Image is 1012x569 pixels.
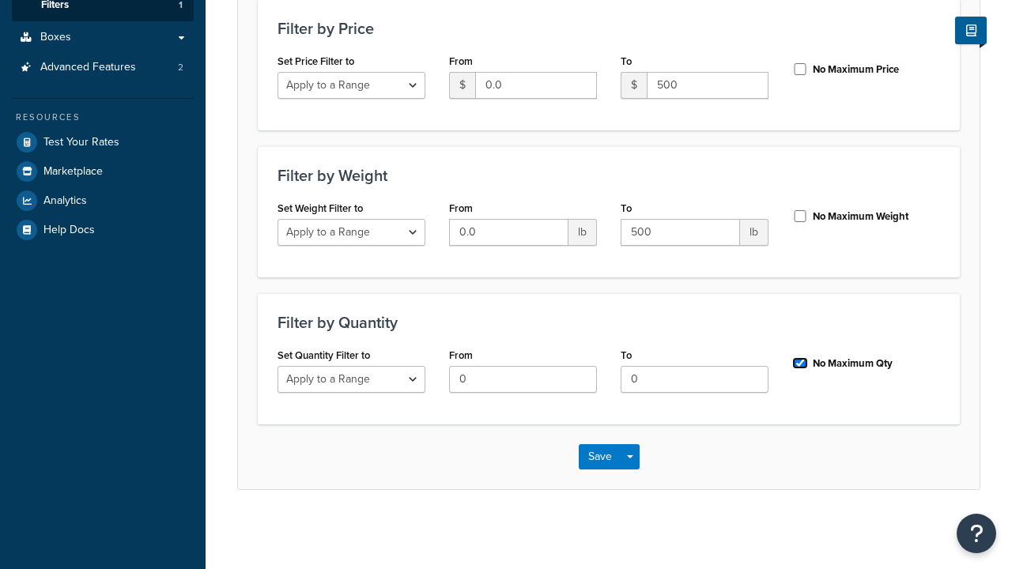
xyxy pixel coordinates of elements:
label: No Maximum Weight [813,209,908,224]
label: From [449,349,473,361]
a: Advanced Features2 [12,53,194,82]
h3: Filter by Price [278,20,940,37]
a: Marketplace [12,157,194,186]
li: Advanced Features [12,53,194,82]
a: Help Docs [12,216,194,244]
label: To [621,349,632,361]
span: lb [740,219,768,246]
a: Boxes [12,23,194,52]
span: 2 [178,61,183,74]
label: Set Quantity Filter to [278,349,370,361]
span: lb [568,219,597,246]
h3: Filter by Quantity [278,314,940,331]
label: From [449,202,473,214]
label: To [621,202,632,214]
button: Show Help Docs [955,17,987,44]
h3: Filter by Weight [278,167,940,184]
span: $ [449,72,475,99]
span: Analytics [43,194,87,208]
span: $ [621,72,647,99]
button: Open Resource Center [957,514,996,553]
span: Advanced Features [40,61,136,74]
label: From [449,55,473,67]
span: Marketplace [43,165,103,179]
label: Set Price Filter to [278,55,354,67]
a: Test Your Rates [12,128,194,156]
label: To [621,55,632,67]
a: Analytics [12,187,194,215]
label: Set Weight Filter to [278,202,363,214]
div: Resources [12,111,194,124]
button: Save [579,444,621,469]
label: No Maximum Price [813,62,899,77]
span: Help Docs [43,224,95,237]
span: Boxes [40,31,71,44]
span: Test Your Rates [43,136,119,149]
label: No Maximum Qty [813,356,893,371]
